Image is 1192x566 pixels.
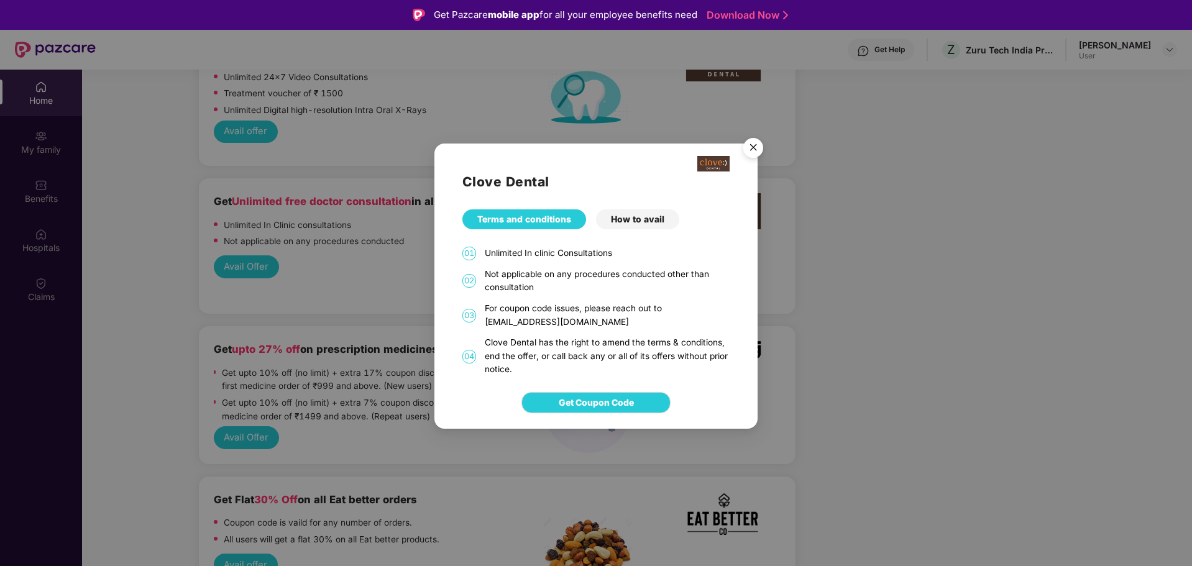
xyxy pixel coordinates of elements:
[485,336,730,377] div: Clove Dental has the right to amend the terms & conditions, end the offer, or call back any or al...
[462,309,476,322] span: 03
[697,156,730,171] img: clove-dental%20png.png
[596,209,679,229] div: How to avail
[462,209,586,229] div: Terms and conditions
[462,350,476,363] span: 04
[736,132,771,167] img: svg+xml;base64,PHN2ZyB4bWxucz0iaHR0cDovL3d3dy53My5vcmcvMjAwMC9zdmciIHdpZHRoPSI1NiIgaGVpZ2h0PSI1Ni...
[485,302,730,329] div: For coupon code issues, please reach out to [EMAIL_ADDRESS][DOMAIN_NAME]
[521,392,671,413] button: Get Coupon Code
[707,9,784,22] a: Download Now
[485,268,730,294] div: Not applicable on any procedures conducted other than consultation
[434,7,697,22] div: Get Pazcare for all your employee benefits need
[413,9,425,21] img: Logo
[462,247,476,260] span: 01
[462,274,476,288] span: 02
[736,132,769,165] button: Close
[485,247,730,260] div: Unlimited In clinic Consultations
[783,9,788,22] img: Stroke
[462,171,730,192] h2: Clove Dental
[488,9,539,21] strong: mobile app
[559,396,634,409] span: Get Coupon Code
